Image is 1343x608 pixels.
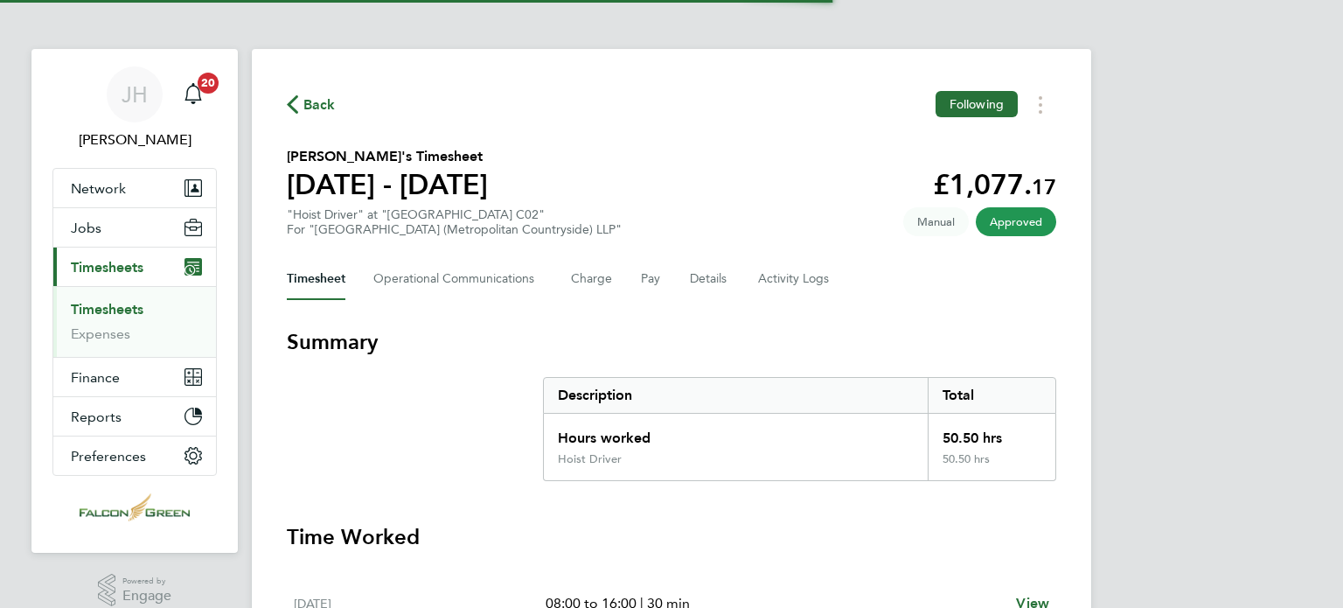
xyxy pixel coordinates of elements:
[544,378,928,413] div: Description
[903,207,969,236] span: This timesheet was manually created.
[928,414,1055,452] div: 50.50 hrs
[571,258,613,300] button: Charge
[287,222,622,237] div: For "[GEOGRAPHIC_DATA] (Metropolitan Countryside) LLP"
[198,73,219,94] span: 20
[122,589,171,604] span: Engage
[53,169,216,207] button: Network
[98,574,172,607] a: Powered byEngage
[53,358,216,396] button: Finance
[71,301,143,318] a: Timesheets
[52,493,217,521] a: Go to home page
[176,66,211,122] a: 20
[690,258,730,300] button: Details
[976,207,1056,236] span: This timesheet has been approved.
[641,258,662,300] button: Pay
[52,66,217,150] a: JH[PERSON_NAME]
[1025,91,1056,118] button: Timesheets Menu
[287,146,488,167] h2: [PERSON_NAME]'s Timesheet
[933,168,1056,201] app-decimal: £1,077.
[71,409,122,425] span: Reports
[52,129,217,150] span: John Hearty
[543,377,1056,481] div: Summary
[53,248,216,286] button: Timesheets
[544,414,928,452] div: Hours worked
[936,91,1018,117] button: Following
[53,437,216,475] button: Preferences
[71,180,126,197] span: Network
[928,378,1055,413] div: Total
[287,94,336,115] button: Back
[53,286,216,357] div: Timesheets
[71,325,130,342] a: Expenses
[122,574,171,589] span: Powered by
[373,258,543,300] button: Operational Communications
[287,167,488,202] h1: [DATE] - [DATE]
[928,452,1055,480] div: 50.50 hrs
[558,452,622,466] div: Hoist Driver
[758,258,832,300] button: Activity Logs
[71,448,146,465] span: Preferences
[287,328,1056,356] h3: Summary
[303,94,336,115] span: Back
[71,259,143,276] span: Timesheets
[53,397,216,436] button: Reports
[71,220,101,236] span: Jobs
[80,493,190,521] img: falcongreen-logo-retina.png
[287,258,345,300] button: Timesheet
[287,523,1056,551] h3: Time Worked
[287,207,622,237] div: "Hoist Driver" at "[GEOGRAPHIC_DATA] C02"
[950,96,1004,112] span: Following
[71,369,120,386] span: Finance
[53,208,216,247] button: Jobs
[122,83,148,106] span: JH
[1032,174,1056,199] span: 17
[31,49,238,553] nav: Main navigation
